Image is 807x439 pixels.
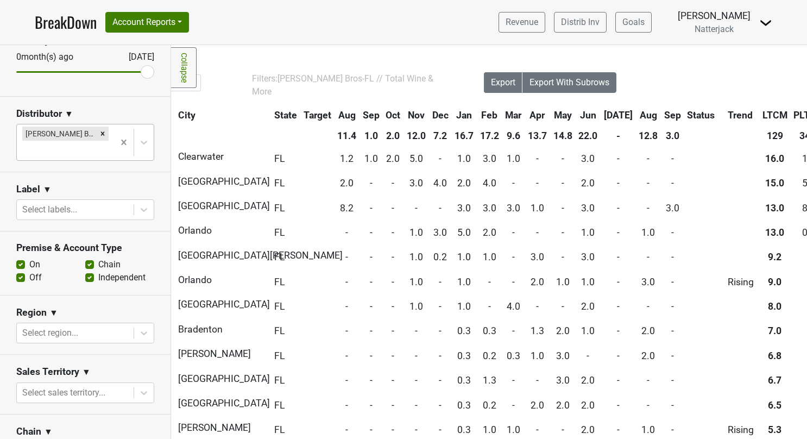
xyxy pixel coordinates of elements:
[340,203,354,214] span: 8.2
[768,252,781,262] span: 9.2
[457,203,471,214] span: 3.0
[345,400,348,411] span: -
[728,110,753,121] span: Trend
[768,375,781,386] span: 6.7
[370,350,373,361] span: -
[507,203,520,214] span: 3.0
[576,126,600,146] th: 22.0
[617,424,620,435] span: -
[536,227,539,238] span: -
[617,227,620,238] span: -
[178,398,270,409] span: [GEOGRAPHIC_DATA]
[617,400,620,411] span: -
[178,200,270,211] span: [GEOGRAPHIC_DATA]
[409,178,423,189] span: 3.0
[364,153,378,164] span: 1.0
[678,9,751,23] div: [PERSON_NAME]
[488,301,491,312] span: -
[439,424,442,435] span: -
[178,348,251,359] span: [PERSON_NAME]
[345,350,348,361] span: -
[43,183,52,196] span: ▼
[617,375,620,386] span: -
[457,325,471,336] span: 0.3
[581,153,595,164] span: 3.0
[512,375,515,386] span: -
[562,203,564,214] span: -
[252,72,453,98] div: Filters:
[433,178,447,189] span: 4.0
[483,424,496,435] span: 1.0
[430,126,451,146] th: 7.2
[82,366,91,379] span: ▼
[576,105,600,125] th: Jun: activate to sort column ascending
[383,105,403,125] th: Oct: activate to sort column ascending
[531,203,544,214] span: 1.0
[345,227,348,238] span: -
[647,400,650,411] span: -
[647,252,650,262] span: -
[551,105,575,125] th: May: activate to sort column ascending
[272,105,300,125] th: State: activate to sort column ascending
[671,153,674,164] span: -
[345,424,348,435] span: -
[671,375,674,386] span: -
[483,252,496,262] span: 1.0
[274,424,285,435] span: FL
[581,227,595,238] span: 1.0
[178,250,343,261] span: [GEOGRAPHIC_DATA][PERSON_NAME]
[647,178,650,189] span: -
[617,153,620,164] span: -
[525,126,550,146] th: 13.7
[725,105,759,125] th: Trend: activate to sort column ascending
[409,301,423,312] span: 1.0
[671,325,674,336] span: -
[178,151,224,162] span: Clearwater
[685,105,724,125] th: Status: activate to sort column ascending
[274,203,285,214] span: FL
[409,153,423,164] span: 5.0
[483,203,496,214] span: 3.0
[392,400,394,411] span: -
[105,12,189,33] button: Account Reports
[477,126,502,146] th: 17.2
[491,77,515,87] span: Export
[483,375,496,386] span: 1.3
[581,325,595,336] span: 1.0
[765,227,784,238] span: 13.0
[439,203,442,214] span: -
[768,301,781,312] span: 8.0
[601,126,635,146] th: -
[512,178,515,189] span: -
[98,271,146,284] label: Independent
[175,105,265,125] th: City: activate to sort column ascending
[687,110,715,121] span: Status
[671,178,674,189] span: -
[671,424,674,435] span: -
[439,350,442,361] span: -
[671,227,674,238] span: -
[641,325,655,336] span: 2.0
[641,277,655,287] span: 3.0
[370,301,373,312] span: -
[671,301,674,312] span: -
[536,375,539,386] span: -
[274,375,285,386] span: FL
[439,325,442,336] span: -
[386,153,400,164] span: 2.0
[457,301,471,312] span: 1.0
[457,424,471,435] span: 0.3
[433,252,447,262] span: 0.2
[16,51,103,64] div: 0 month(s) ago
[370,252,373,262] span: -
[304,110,331,121] span: Target
[483,350,496,361] span: 0.2
[457,227,471,238] span: 5.0
[178,176,270,187] span: [GEOGRAPHIC_DATA]
[512,400,515,411] span: -
[345,375,348,386] span: -
[488,277,491,287] span: -
[392,350,394,361] span: -
[765,178,784,189] span: 15.0
[507,153,520,164] span: 1.0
